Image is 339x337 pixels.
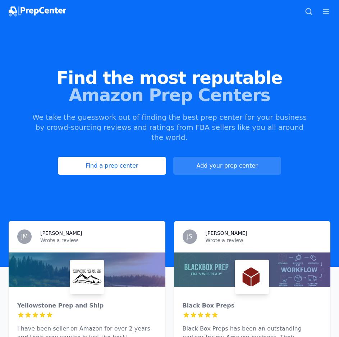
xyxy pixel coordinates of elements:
[71,261,103,293] img: Yellowstone Prep and Ship
[40,229,82,237] h3: [PERSON_NAME]
[183,301,322,310] div: Black Box Preps
[32,112,308,142] p: We take the guesswork out of finding the best prep center for your business by crowd-sourcing rev...
[9,6,66,17] img: PrepCenter
[187,234,192,240] span: JS
[206,237,322,244] p: Wrote a review
[9,69,330,86] span: Find the most reputable
[40,237,157,244] p: Wrote a review
[236,261,268,293] img: Black Box Preps
[21,234,28,240] span: JM
[206,229,247,237] h3: [PERSON_NAME]
[9,86,330,104] span: Amazon Prep Centers
[58,157,166,175] a: Find a prep center
[17,301,157,310] div: Yellowstone Prep and Ship
[173,157,281,175] a: Add your prep center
